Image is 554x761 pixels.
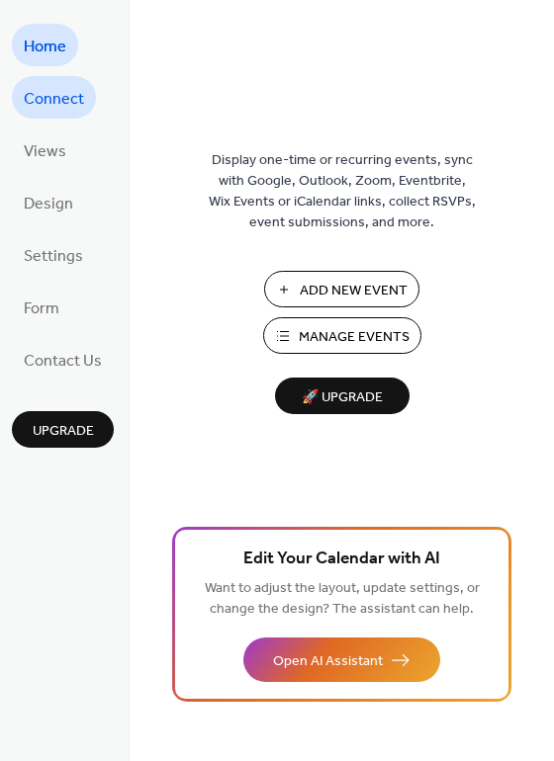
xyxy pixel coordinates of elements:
[273,651,383,672] span: Open AI Assistant
[12,181,85,223] a: Design
[24,346,102,377] span: Contact Us
[299,327,410,348] span: Manage Events
[243,546,440,573] span: Edit Your Calendar with AI
[24,84,84,115] span: Connect
[264,271,419,307] button: Add New Event
[24,294,59,324] span: Form
[263,317,421,354] button: Manage Events
[275,378,410,414] button: 🚀 Upgrade
[24,189,73,219] span: Design
[300,281,408,301] span: Add New Event
[287,384,398,411] span: 🚀 Upgrade
[12,233,95,276] a: Settings
[33,421,94,442] span: Upgrade
[12,24,78,66] a: Home
[209,150,476,233] span: Display one-time or recurring events, sync with Google, Outlook, Zoom, Eventbrite, Wix Events or ...
[24,136,66,167] span: Views
[12,411,114,448] button: Upgrade
[24,241,83,272] span: Settings
[12,286,71,328] a: Form
[205,575,480,623] span: Want to adjust the layout, update settings, or change the design? The assistant can help.
[12,338,114,380] a: Contact Us
[243,637,440,682] button: Open AI Assistant
[12,128,78,171] a: Views
[12,76,96,119] a: Connect
[24,32,66,62] span: Home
